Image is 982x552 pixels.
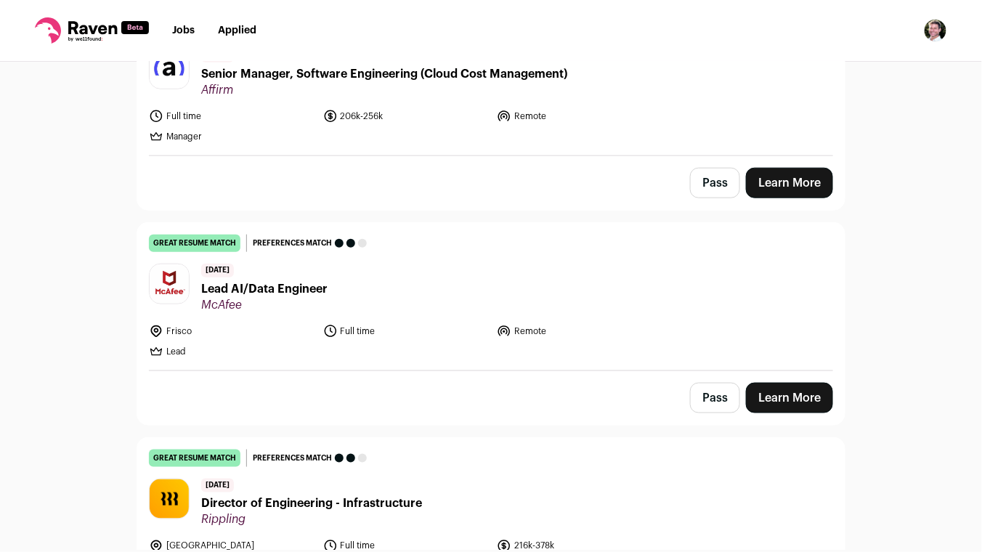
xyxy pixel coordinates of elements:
span: McAfee [201,298,328,312]
img: 9f11a2ec6117d349d8a9490312d25e22cf5d44452555ad6f124a953e94289c0b.jpg [150,479,189,519]
button: Open dropdown [924,19,947,42]
span: Senior Manager, Software Engineering (Cloud Cost Management) [201,65,567,83]
li: Frisco [149,324,315,338]
li: Remote [497,109,662,123]
div: great resume match [149,450,240,467]
a: Learn More [746,168,833,198]
li: Full time [323,324,489,338]
div: great resume match [149,235,240,252]
li: Remote [497,324,662,338]
button: Pass [690,383,740,413]
span: [DATE] [201,264,234,277]
span: Director of Engineering - Infrastructure [201,495,422,513]
a: good resume match Preferences match [DATE] Senior Manager, Software Engineering (Cloud Cost Manag... [137,8,845,155]
img: 0b6110af851a117e58401b1caad18b7be6a2a1b516b4de5d31293a1835e0b918.jpg [150,264,189,304]
span: Preferences match [253,451,332,466]
button: Pass [690,168,740,198]
li: Lead [149,344,315,359]
a: Learn More [746,383,833,413]
a: Jobs [172,25,195,36]
li: Manager [149,129,315,144]
span: Lead AI/Data Engineer [201,280,328,298]
span: Rippling [201,513,422,527]
img: 14924772-medium_jpg [924,19,947,42]
span: [DATE] [201,479,234,492]
img: b8aebdd1f910e78187220eb90cc21d50074b3a99d53b240b52f0c4a299e1e609.jpg [150,49,189,89]
a: great resume match Preferences match [DATE] Lead AI/Data Engineer McAfee Frisco Full time Remote ... [137,223,845,370]
li: Full time [149,109,315,123]
a: Applied [218,25,256,36]
span: Preferences match [253,236,332,251]
li: 206k-256k [323,109,489,123]
span: Affirm [201,83,567,97]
